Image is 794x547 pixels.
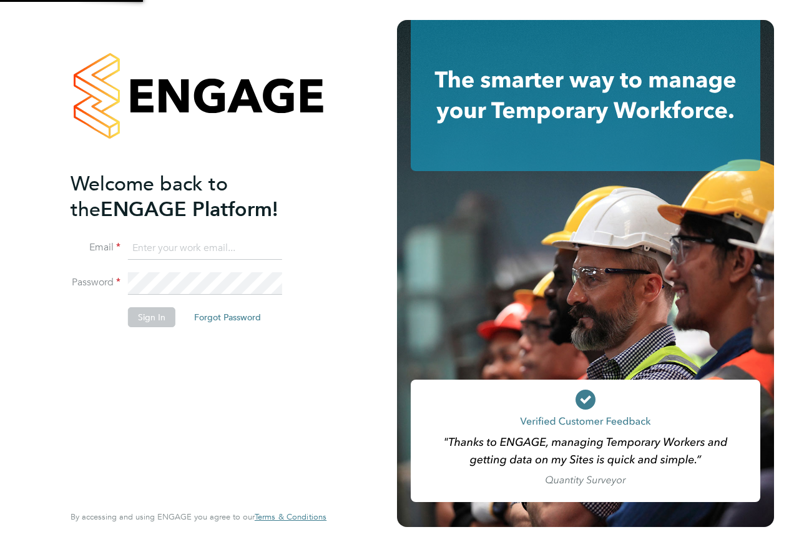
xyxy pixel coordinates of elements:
span: Welcome back to the [71,172,228,222]
h2: ENGAGE Platform! [71,171,314,222]
span: By accessing and using ENGAGE you agree to our [71,511,326,522]
a: Terms & Conditions [255,512,326,522]
button: Forgot Password [184,307,271,327]
span: Terms & Conditions [255,511,326,522]
button: Sign In [128,307,175,327]
label: Email [71,241,120,254]
input: Enter your work email... [128,237,282,260]
label: Password [71,276,120,289]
